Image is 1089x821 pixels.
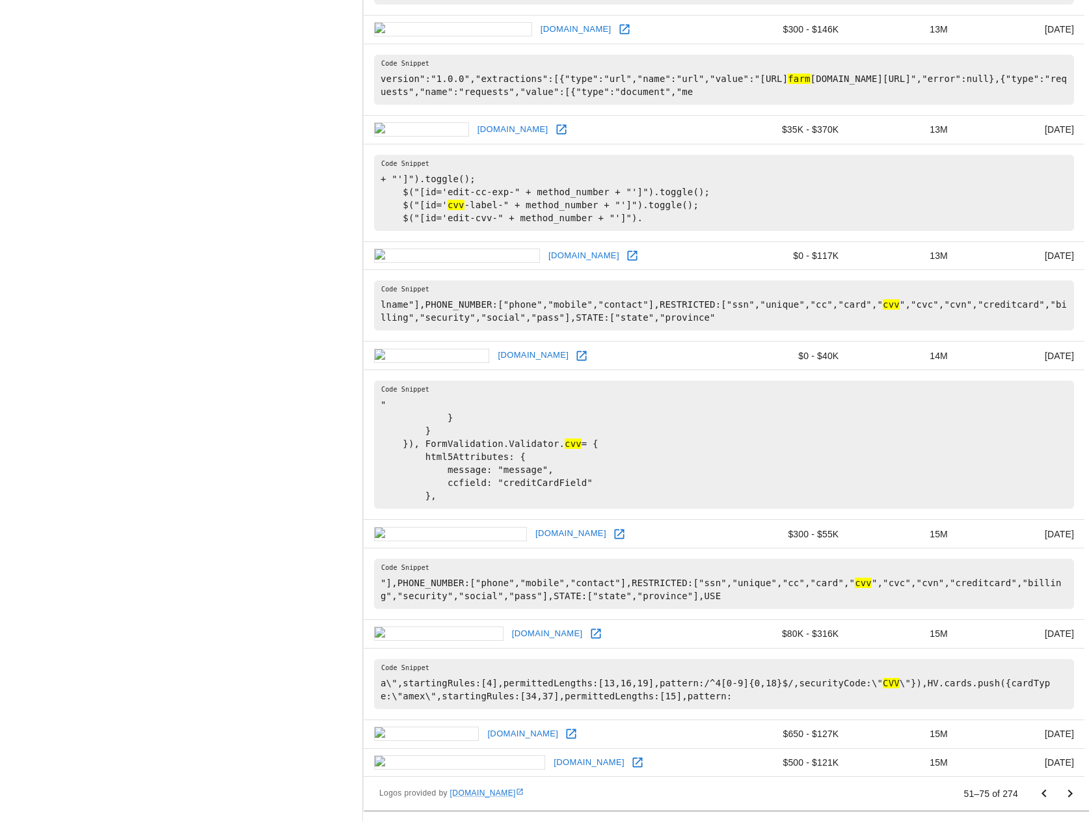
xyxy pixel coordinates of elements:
[448,200,464,210] hl: cvv
[958,720,1084,748] td: [DATE]
[849,241,958,270] td: 13M
[958,241,1084,270] td: [DATE]
[733,620,850,649] td: $80K - $316K
[733,115,850,144] td: $35K - $370K
[374,559,1074,609] pre: "],PHONE_NUMBER:["phone","mobile","contact"],RESTRICTED:["ssn","unique","cc","card"," ","cvc","cv...
[849,342,958,370] td: 14M
[374,122,469,137] img: qturf.com icon
[883,299,900,310] hl: cvv
[733,748,850,777] td: $500 - $121K
[374,527,527,541] img: heritagetractor.com icon
[494,345,572,366] a: [DOMAIN_NAME]
[628,753,647,772] a: Open colonial-materials.com in new window
[374,381,1074,509] pre: " } } }), FormValidation.Validator. = { html5Attributes: { message: "message", ccfield: "creditCa...
[610,524,629,544] a: Open heritagetractor.com in new window
[849,15,958,44] td: 13M
[615,20,634,39] a: Open wildvalleyfarms.com in new window
[552,120,571,139] a: Open qturf.com in new window
[733,241,850,270] td: $0 - $117K
[374,155,1074,231] pre: + "']").toggle(); $("[id='edit-cc-exp-" + method_number + "']").toggle(); $("[id=' -label-" + met...
[484,724,561,744] a: [DOMAIN_NAME]
[849,520,958,548] td: 15M
[849,620,958,649] td: 15M
[958,115,1084,144] td: [DATE]
[586,624,606,643] a: Open force-mobility.fr in new window
[1024,729,1073,778] iframe: Drift Widget Chat Controller
[733,15,850,44] td: $300 - $146K
[565,438,582,449] hl: cvv
[849,748,958,777] td: 15M
[374,626,504,641] img: force-mobility.fr icon
[1057,781,1083,807] button: Go to next page
[474,120,552,140] a: [DOMAIN_NAME]
[883,678,900,688] hl: CVV
[532,524,610,544] a: [DOMAIN_NAME]
[733,720,850,748] td: $650 - $127K
[733,342,850,370] td: $0 - $40K
[855,578,872,588] hl: cvv
[733,520,850,548] td: $300 - $55K
[849,115,958,144] td: 13M
[450,788,524,798] a: [DOMAIN_NAME]
[374,349,489,363] img: dhlexpress.fr icon
[958,342,1084,370] td: [DATE]
[958,748,1084,777] td: [DATE]
[561,724,581,744] a: Open tierpm.com in new window
[537,20,615,40] a: [DOMAIN_NAME]
[963,787,1018,800] p: 51–75 of 274
[958,15,1084,44] td: [DATE]
[550,753,628,773] a: [DOMAIN_NAME]
[374,280,1074,330] pre: lname"],PHONE_NUMBER:["phone","mobile","contact"],RESTRICTED:["ssn","unique","cc","card"," ","cvc...
[545,246,623,266] a: [DOMAIN_NAME]
[374,22,532,36] img: wildvalleyfarms.com icon
[379,787,524,800] span: Logos provided by
[374,249,540,263] img: rousechamberlin.com icon
[623,246,642,265] a: Open rousechamberlin.com in new window
[958,520,1084,548] td: [DATE]
[374,755,545,770] img: colonial-materials.com icon
[958,620,1084,649] td: [DATE]
[572,346,591,366] a: Open dhlexpress.fr in new window
[374,659,1074,709] pre: a\",startingRules:[4],permittedLengths:[13,16,19],pattern:/^4[0-9]{0,18}$/,securityCode:\" \"}),H...
[849,720,958,748] td: 15M
[374,55,1074,105] pre: version":"1.0.0","extractions":[{"type":"url","name":"url","value":"[URL] [DOMAIN_NAME][URL]","er...
[509,624,586,644] a: [DOMAIN_NAME]
[788,74,810,84] hl: farm
[1031,781,1057,807] button: Go to previous page
[374,727,479,741] img: tierpm.com icon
